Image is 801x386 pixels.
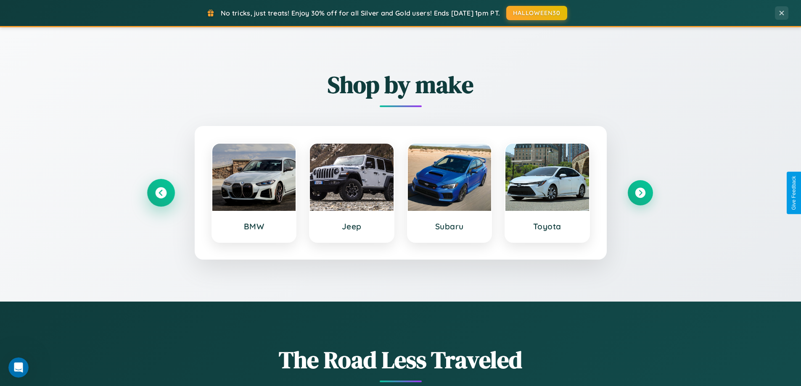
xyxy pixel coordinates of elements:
[318,221,385,231] h3: Jeep
[8,357,29,378] iframe: Intercom live chat
[791,176,797,210] div: Give Feedback
[221,221,288,231] h3: BMW
[514,221,581,231] h3: Toyota
[506,6,567,20] button: HALLOWEEN30
[416,221,483,231] h3: Subaru
[148,68,653,101] h2: Shop by make
[221,9,500,17] span: No tricks, just treats! Enjoy 30% off for all Silver and Gold users! Ends [DATE] 1pm PT.
[148,344,653,376] h1: The Road Less Traveled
